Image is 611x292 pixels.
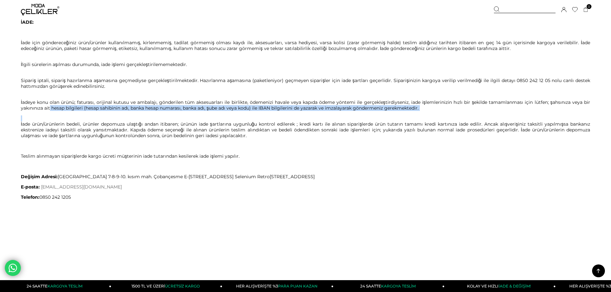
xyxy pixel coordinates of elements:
p: Teslim alınmayan siparişlerde kargo ücreti müşterinin iade tutarından kesilerek iade işlemi yapılır. [21,153,590,159]
span: 0 [587,4,591,9]
a: [EMAIL_ADDRESS][DOMAIN_NAME] [41,184,122,190]
a: HER ALIŞVERİŞTE %3PARA PUAN KAZAN [222,280,333,292]
strong: İADE: [21,19,34,25]
a: 24 SAATTEKARGOYA TESLİM [0,280,111,292]
a: KOLAY VE HIZLIİADE & DEĞİŞİM! [445,280,556,292]
p: İadeye konu olan ürünü; faturası, orijinal kutusu ve ambalajı, gönderilen tüm aksesuarları ile bi... [21,94,590,111]
span: PARA PUAN KAZAN [278,284,318,288]
span: İADE & DEĞİŞİM! [498,284,530,288]
strong: Telefon: [21,194,39,200]
span: ÜCRETSİZ KARGO [165,284,200,288]
span: KARGOYA TESLİM [47,284,82,288]
a: 0 [583,7,588,12]
p: 0850 242 1205 [21,194,590,200]
p: [GEOGRAPHIC_DATA] 7-8-9-10. kısım mah. Çobançesme E-[STREET_ADDRESS] Selenium Retro[STREET_ADDRESS] [21,174,590,179]
p: İade için göndereceğiniz ürün/ürünler kullanılmamış, kirlenmemiş, tadilat görmemiş olması kaydı i... [21,40,590,51]
a: 24 SAATTEKARGOYA TESLİM [334,280,445,292]
strong: E-posta: [21,184,40,190]
p: İlgili sürelerin aşılması durumunda, iade işlemi gerçekleştirilememektedir. [21,56,590,67]
a: 1500 TL VE ÜZERİÜCRETSİZ KARGO [111,280,222,292]
span: KARGOYA TESLİM [381,284,416,288]
p: Sipariş iptali, sipariş hazırlanma aşamasına geçmediyse gerçekleştirilmektedir. Hazırlanma aşamas... [21,72,590,89]
strong: Değişim Adresi: [21,174,58,179]
img: logo [21,4,59,15]
p: İade ürün/ürünlerin bedeli, ürünler depomuza ulaştığı andan itibaren; ürünün iade şartlarına uygu... [21,115,590,138]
